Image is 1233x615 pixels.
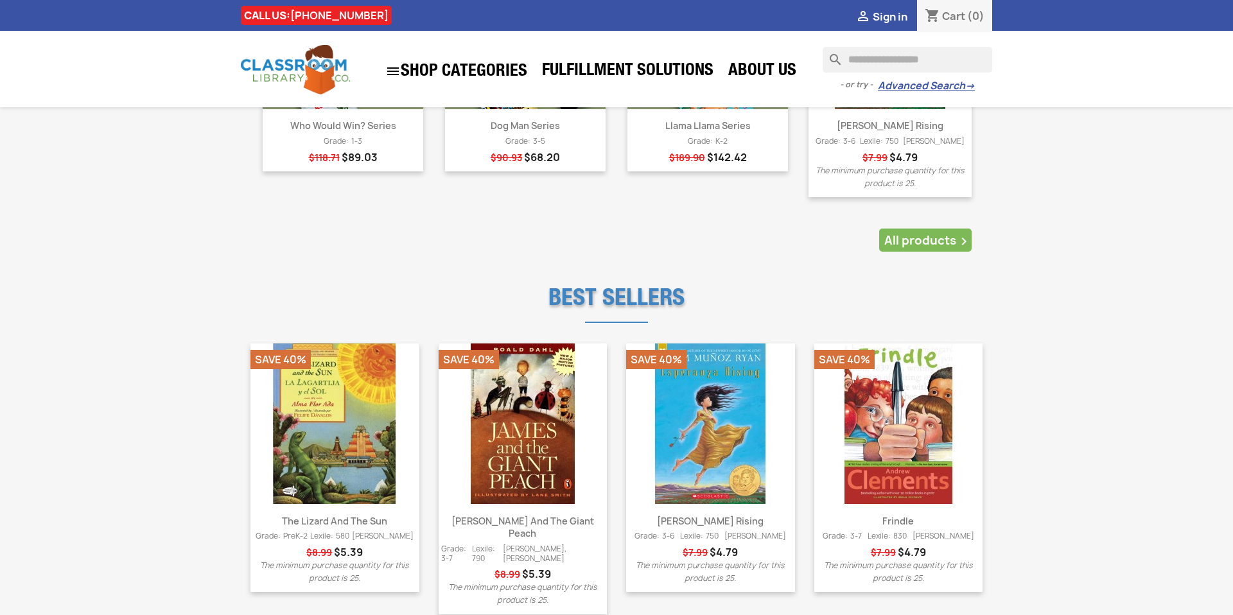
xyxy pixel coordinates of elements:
[710,545,738,559] span: Price
[967,9,984,23] span: (0)
[823,532,862,541] span: Grade: 3-7
[657,515,764,527] a: [PERSON_NAME] Rising
[862,152,888,164] span: Regular price
[823,47,838,62] i: search
[524,150,560,164] span: Price
[925,9,940,24] i: shopping_cart
[491,152,522,164] span: Regular price
[626,350,686,369] li: Save 40%
[282,515,387,527] a: The Lizard and the Sun
[290,8,389,22] a: [PHONE_NUMBER]
[522,567,551,581] span: Price
[882,515,914,527] a: Frindle
[324,137,362,146] span: Grade: 1-3
[494,568,520,581] span: Regular price
[871,546,896,559] span: Regular price
[722,59,803,85] a: About Us
[837,119,943,132] a: [PERSON_NAME] Rising
[250,350,311,369] li: Save 40%
[250,343,419,504] a: The Lizard and the Sun
[310,532,349,541] span: Lexile: 580
[442,343,603,504] img: James and the Giant Peach
[352,532,414,541] span: [PERSON_NAME]
[441,581,605,607] p: The minimum purchase quantity for this product is 25.
[956,234,972,249] i: 
[814,350,875,369] li: Save 40%
[306,546,332,559] span: Regular price
[860,137,898,146] span: Lexile: 750
[626,343,795,504] a: Esperanza Rising
[942,9,965,23] span: Cart
[334,545,363,559] span: Price
[629,559,792,585] p: The minimum purchase quantity for this product is 25.
[878,80,975,92] a: Advanced Search→
[688,137,728,146] span: Grade: K-2
[840,78,878,91] span: - or try -
[441,544,473,563] span: Grade: 3-7
[379,57,534,85] a: SHOP CATEGORIES
[680,532,719,541] span: Lexile: 750
[491,119,560,132] a: Dog Man Series
[814,343,983,504] a: Frindle
[634,532,674,541] span: Grade: 3-6
[965,80,975,92] span: →
[903,137,965,146] span: [PERSON_NAME]
[256,532,308,541] span: Grade: PreK-2
[818,343,979,504] img: Frindle
[505,137,545,146] span: Grade: 3-5
[385,64,401,79] i: 
[669,152,705,164] span: Regular price
[873,10,907,24] span: Sign in
[855,10,871,25] i: 
[241,6,392,25] div: CALL US:
[342,150,378,164] span: Price
[889,150,918,164] span: Price
[536,59,720,85] a: Fulfillment Solutions
[290,119,396,132] a: Who Would Win? Series
[241,272,992,313] h2: Best Sellers
[253,559,417,585] p: The minimum purchase quantity for this product is 25.
[879,229,972,252] a: All products
[855,10,907,24] a:  Sign in
[439,350,499,369] li: Save 40%
[868,532,907,541] span: Lexile: 830
[817,559,981,585] p: The minimum purchase quantity for this product is 25.
[707,150,747,164] span: Price
[816,137,855,146] span: Grade: 3-6
[254,343,415,504] img: The Lizard and the Sun
[724,532,786,541] span: [PERSON_NAME]
[241,45,350,94] img: Classroom Library Company
[913,532,974,541] span: [PERSON_NAME]
[683,546,708,559] span: Regular price
[451,515,594,540] a: [PERSON_NAME] and the Giant Peach
[665,119,751,132] a: Llama Llama Series
[630,343,791,504] img: Esperanza Rising
[472,544,503,563] span: Lexile: 790
[309,152,340,164] span: Regular price
[503,544,604,563] span: [PERSON_NAME], [PERSON_NAME]
[811,164,969,190] p: The minimum purchase quantity for this product is 25.
[898,545,926,559] span: Price
[823,47,992,73] input: Search
[439,343,608,504] a: James and the Giant Peach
